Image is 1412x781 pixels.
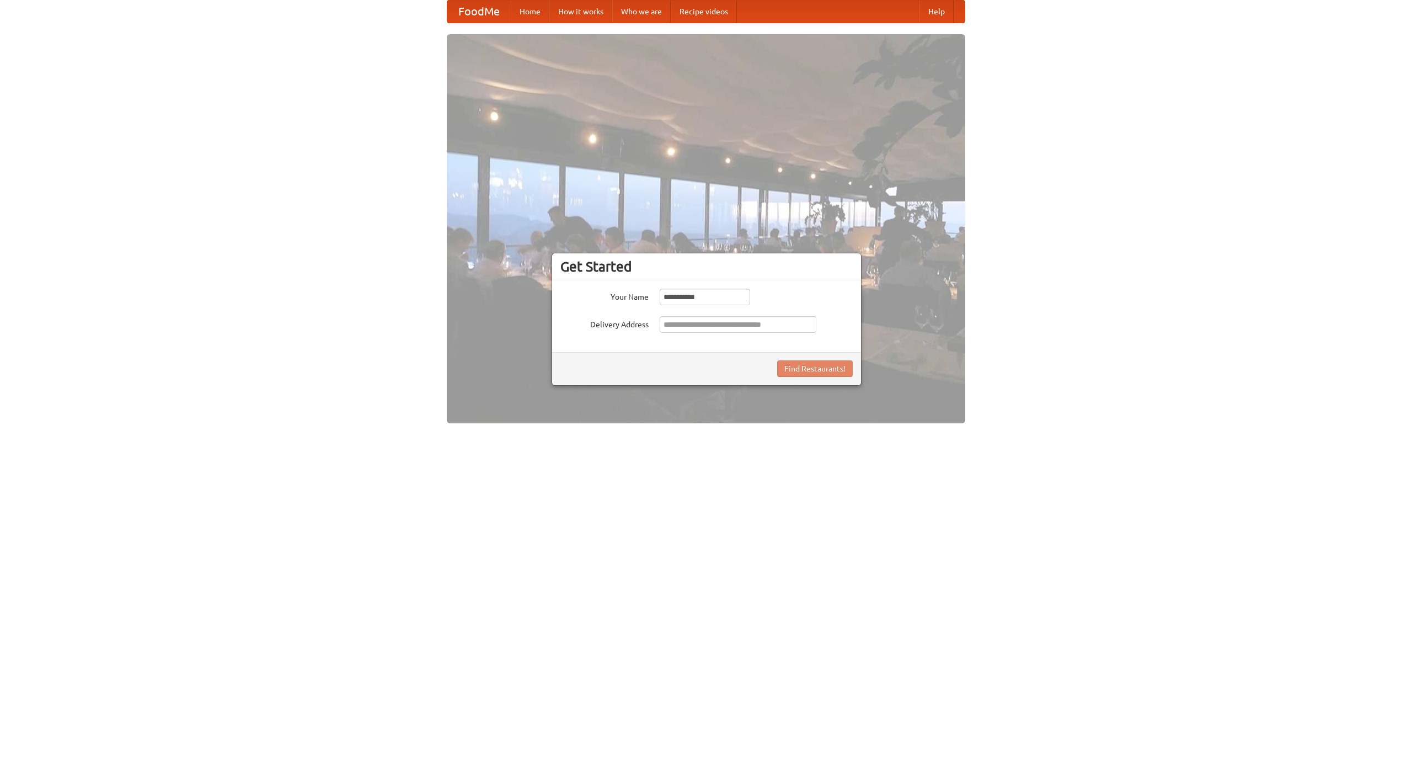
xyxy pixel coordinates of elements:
a: How it works [549,1,612,23]
a: Home [511,1,549,23]
h3: Get Started [560,258,853,275]
a: Recipe videos [671,1,737,23]
label: Delivery Address [560,316,649,330]
a: Who we are [612,1,671,23]
a: FoodMe [447,1,511,23]
button: Find Restaurants! [777,360,853,377]
label: Your Name [560,289,649,302]
a: Help [919,1,954,23]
